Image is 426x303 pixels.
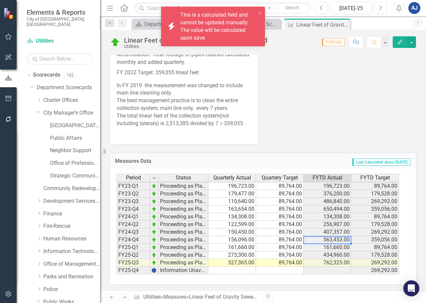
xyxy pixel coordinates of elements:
span: Status [176,175,191,181]
a: Finance [43,210,100,218]
p: In FY 2019 the measurement was changed to include main line cleaning only. The best management pr... [117,81,251,129]
img: Proceeding as Planned [110,37,121,48]
span: FY25-Q3 [322,39,345,46]
td: Proceeding as Planned [159,251,208,259]
a: [GEOGRAPHIC_DATA] [50,122,100,130]
div: [DATE]-25 [332,4,370,12]
td: 134,308.00 [208,213,256,221]
span: Period [126,175,141,181]
td: FY25-Q3 [117,259,150,267]
td: FY25-Q1 [117,244,150,251]
td: FY23-Q1 [117,182,150,190]
a: Office of Professional Standards [50,159,100,167]
td: 179,528.00 [351,251,399,259]
img: zOikAAAAAElFTkSuQmCC [151,191,157,196]
td: 269,292.00 [351,198,399,205]
td: Proceeding as Planned [159,190,208,198]
td: Proceeding as Planned [159,228,208,236]
a: Utilities [27,37,93,45]
span: Quarterly Actual [213,175,251,181]
td: 179,528.00 [351,221,399,228]
td: FY23-Q4 [117,205,150,213]
td: Proceeding as Planned [159,236,208,244]
input: Search Below... [27,53,93,65]
a: Utilities [143,294,161,300]
div: Linear Feet of Gravity Sewer Pipe Lines Cleaned [296,21,349,29]
td: 273,300.00 [208,251,256,259]
span: Quartery Target [262,175,298,181]
td: 89,764.00 [256,190,304,198]
small: City of [GEOGRAPHIC_DATA], [GEOGRAPHIC_DATA] [27,16,93,27]
td: Proceeding as Planned [159,259,208,267]
img: zOikAAAAAElFTkSuQmCC [151,252,157,258]
input: Search ClearPoint... [135,2,310,14]
span: Elements & Reports [27,8,93,16]
td: Proceeding as Planned [159,213,208,221]
td: Information Unavailable [159,267,208,274]
div: Utilities [124,44,267,49]
td: 256,907.00 [304,221,351,228]
img: BgCOk07PiH71IgAAAABJRU5ErkJggg== [151,268,157,273]
span: FYTD Target [360,175,390,181]
td: 89,764.00 [256,221,304,228]
td: 134,308.00 [304,213,351,221]
a: Information Technology Services [43,248,100,255]
a: Police [43,286,100,293]
a: Community Redevelopment Agency [43,185,100,192]
a: Fire-Rescue [43,222,100,230]
td: 434,960.00 [304,251,351,259]
td: 122,599.00 [208,221,256,228]
img: 8DAGhfEEPCf229AAAAAElFTkSuQmCC [152,175,157,181]
p: Accumulation: Total footage of pipes cleaned calculated monthly and added quarterly. [117,50,251,68]
td: 179,528.00 [351,190,399,198]
img: zOikAAAAAElFTkSuQmCC [151,260,157,265]
div: Linear Feet of Gravity Sewer Pipe Lines Cleaned [124,37,267,44]
td: 110,640.00 [208,198,256,205]
div: » » [134,293,258,301]
td: Proceeding as Planned [159,198,208,205]
td: 269,292.00 [351,267,399,274]
a: Scorecards [33,71,60,79]
td: 359,056.00 [351,236,399,244]
td: FY24-Q1 [117,213,150,221]
td: Proceeding as Planned [159,182,208,190]
a: City Manager's Office [43,109,100,117]
p: FY 2022 Target: 359,055 lineal feet [117,68,251,78]
a: Department Scorecards [37,84,100,92]
td: 89,764.00 [256,182,304,190]
td: 89,764.00 [351,182,399,190]
td: 359,056.00 [351,205,399,213]
td: 269,292.00 [351,228,399,236]
img: zOikAAAAAElFTkSuQmCC [151,245,157,250]
span: Search [285,5,299,10]
a: Public Affairs [50,135,100,142]
td: 650,494.00 [304,205,351,213]
td: 163,654.00 [208,205,256,213]
button: Search [275,3,309,13]
td: 327,365.00 [208,259,256,267]
td: 762,325.00 [304,259,351,267]
td: 150,450.00 [208,228,256,236]
td: 89,764.00 [256,213,304,221]
td: Proceeding as Planned [159,205,208,213]
td: FY24-Q3 [117,228,150,236]
td: 89,764.00 [351,213,399,221]
div: Linear Feet of Gravity Sewer Pipe Lines Cleaned [189,294,301,300]
td: 486,840.00 [304,198,351,205]
img: zOikAAAAAElFTkSuQmCC [151,229,157,235]
a: Neighbor Support [50,147,100,154]
button: close [258,9,262,17]
span: FYTD Actual [313,175,342,181]
td: 156,096.00 [208,236,256,244]
td: 89,764.00 [256,228,304,236]
button: AJ [408,2,420,14]
td: 269,292.00 [351,259,399,267]
td: FY24-Q2 [117,221,150,228]
td: FY25-Q4 [117,267,150,274]
a: Office of Management and Budget [43,260,100,268]
td: FY23-Q3 [117,198,150,205]
td: 179,477.00 [208,190,256,198]
td: 563,453.00 [304,236,351,244]
td: 161,660.00 [304,244,351,251]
